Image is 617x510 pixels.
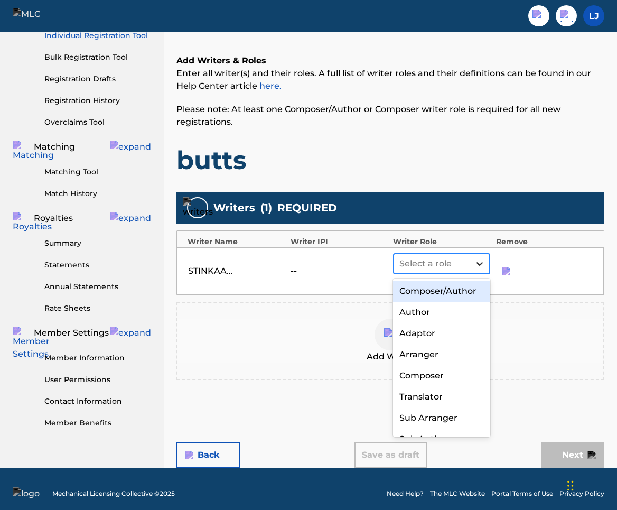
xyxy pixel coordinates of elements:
[110,327,151,339] img: expand
[44,418,151,429] a: Member Benefits
[393,344,490,365] div: Arranger
[393,236,491,247] div: Writer Role
[44,73,151,85] a: Registration Drafts
[44,117,151,128] a: Overclaims Tool
[393,302,490,323] div: Author
[430,489,485,498] a: The MLC Website
[13,8,53,23] img: MLC Logo
[559,489,604,498] a: Privacy Policy
[176,104,560,127] span: Please note: At least one Composer/Author or Composer writer role is required for all new registr...
[367,350,414,363] span: Add Writer
[183,197,213,218] img: writers
[110,212,151,225] img: expand
[556,5,577,26] div: Help
[44,52,151,63] a: Bulk Registration Tool
[393,365,490,386] div: Composer
[44,259,151,271] a: Statements
[34,212,73,225] span: Royalties
[44,303,151,314] a: Rate Sheets
[560,10,573,22] img: help
[491,489,553,498] a: Portal Terms of Use
[44,166,151,178] a: Matching Tool
[52,489,175,498] span: Mechanical Licensing Collective © 2025
[384,328,397,341] img: add
[291,236,388,247] div: Writer IPI
[13,487,40,500] img: logo
[583,5,604,26] div: User Menu
[44,238,151,249] a: Summary
[44,281,151,292] a: Annual Statements
[110,141,151,153] img: expand
[393,281,490,302] div: Composer/Author
[496,236,594,247] div: Remove
[502,267,510,275] img: 12a2ab48e56ec057fbd8.svg
[260,200,272,216] span: ( 1 )
[44,95,151,106] a: Registration History
[44,396,151,407] a: Contact Information
[528,5,549,26] a: Public Search
[176,54,604,67] h6: Add Writers & Roles
[532,10,545,22] img: search
[393,429,490,450] div: Sub Author
[567,470,574,502] div: Drag
[13,141,54,162] img: Matching
[44,30,151,41] a: Individual Registration Tool
[176,442,240,468] button: Back
[277,200,337,216] span: REQUIRED
[393,386,490,407] div: Translator
[259,81,282,91] a: here.
[34,141,75,153] span: Matching
[13,212,52,233] img: Royalties
[188,236,285,247] div: Writer Name
[34,327,109,339] span: Member Settings
[176,68,591,91] span: Enter all writer(s) and their roles. A full list of writer roles and their definitions can be fou...
[213,200,255,216] span: Writers
[13,327,50,360] img: Member Settings
[176,144,604,176] h1: butts
[387,489,424,498] a: Need Help?
[44,374,151,385] a: User Permissions
[393,323,490,344] div: Adaptor
[44,188,151,199] a: Match History
[393,407,490,429] div: Sub Arranger
[185,451,239,459] img: 7ee5dd4eb1f8a8e3ef2f.svg
[564,459,617,510] iframe: Chat Widget
[44,353,151,364] a: Member Information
